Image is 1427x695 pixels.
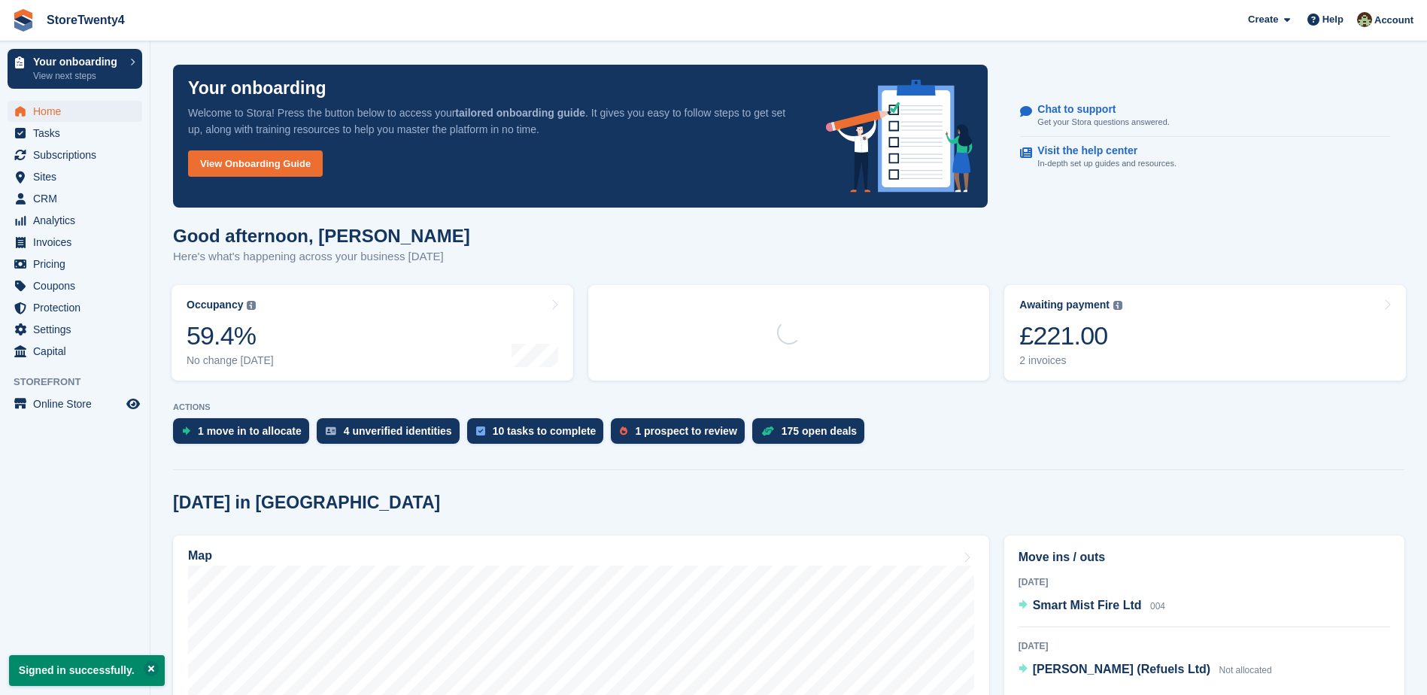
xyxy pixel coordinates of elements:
[752,418,872,451] a: 175 open deals
[9,655,165,686] p: Signed in successfully.
[620,426,627,436] img: prospect-51fa495bee0391a8d652442698ab0144808aea92771e9ea1ae160a38d050c398.svg
[1037,116,1169,129] p: Get your Stora questions answered.
[1037,157,1177,170] p: In-depth set up guides and resources.
[1019,660,1272,680] a: [PERSON_NAME] (Refuels Ltd) Not allocated
[173,226,470,246] h1: Good afternoon, [PERSON_NAME]
[173,248,470,266] p: Here's what's happening across your business [DATE]
[172,285,573,381] a: Occupancy 59.4% No change [DATE]
[1113,301,1122,310] img: icon-info-grey-7440780725fd019a000dd9b08b2336e03edf1995a4989e88bcd33f0948082b44.svg
[8,123,142,144] a: menu
[33,275,123,296] span: Coupons
[1019,639,1390,653] div: [DATE]
[33,188,123,209] span: CRM
[8,49,142,89] a: Your onboarding View next steps
[1004,285,1406,381] a: Awaiting payment £221.00 2 invoices
[493,425,597,437] div: 10 tasks to complete
[1219,665,1272,675] span: Not allocated
[187,299,243,311] div: Occupancy
[1020,96,1390,137] a: Chat to support Get your Stora questions answered.
[33,101,123,122] span: Home
[761,426,774,436] img: deal-1b604bf984904fb50ccaf53a9ad4b4a5d6e5aea283cecdc64d6e3604feb123c2.svg
[826,80,973,193] img: onboarding-info-6c161a55d2c0e0a8cae90662b2fe09162a5109e8cc188191df67fb4f79e88e88.svg
[1150,601,1165,612] span: 004
[1357,12,1372,27] img: Lee Hanlon
[8,232,142,253] a: menu
[33,297,123,318] span: Protection
[33,232,123,253] span: Invoices
[1037,103,1157,116] p: Chat to support
[455,107,585,119] strong: tailored onboarding guide
[33,56,123,67] p: Your onboarding
[41,8,131,32] a: StoreTwenty4
[1033,663,1210,675] span: [PERSON_NAME] (Refuels Ltd)
[1019,548,1390,566] h2: Move ins / outs
[188,105,802,138] p: Welcome to Stora! Press the button below to access your . It gives you easy to follow steps to ge...
[467,418,612,451] a: 10 tasks to complete
[33,69,123,83] p: View next steps
[344,425,452,437] div: 4 unverified identities
[8,101,142,122] a: menu
[173,402,1404,412] p: ACTIONS
[8,188,142,209] a: menu
[1020,137,1390,178] a: Visit the help center In-depth set up guides and resources.
[317,418,467,451] a: 4 unverified identities
[14,375,150,390] span: Storefront
[33,393,123,414] span: Online Store
[1322,12,1344,27] span: Help
[33,319,123,340] span: Settings
[1248,12,1278,27] span: Create
[1037,144,1164,157] p: Visit the help center
[326,426,336,436] img: verify_identity-adf6edd0f0f0b5bbfe63781bf79b02c33cf7c696d77639b501bdc392416b5a36.svg
[12,9,35,32] img: stora-icon-8386f47178a22dfd0bd8f6a31ec36ba5ce8667c1dd55bd0f319d3a0aa187defe.svg
[1019,320,1122,351] div: £221.00
[8,319,142,340] a: menu
[8,275,142,296] a: menu
[635,425,736,437] div: 1 prospect to review
[188,549,212,563] h2: Map
[187,320,274,351] div: 59.4%
[782,425,857,437] div: 175 open deals
[124,395,142,413] a: Preview store
[182,426,190,436] img: move_ins_to_allocate_icon-fdf77a2bb77ea45bf5b3d319d69a93e2d87916cf1d5bf7949dd705db3b84f3ca.svg
[33,210,123,231] span: Analytics
[611,418,751,451] a: 1 prospect to review
[1019,299,1110,311] div: Awaiting payment
[247,301,256,310] img: icon-info-grey-7440780725fd019a000dd9b08b2336e03edf1995a4989e88bcd33f0948082b44.svg
[476,426,485,436] img: task-75834270c22a3079a89374b754ae025e5fb1db73e45f91037f5363f120a921f8.svg
[33,144,123,165] span: Subscriptions
[8,210,142,231] a: menu
[33,123,123,144] span: Tasks
[198,425,302,437] div: 1 move in to allocate
[1019,575,1390,589] div: [DATE]
[33,341,123,362] span: Capital
[1033,599,1142,612] span: Smart Mist Fire Ltd
[188,150,323,177] a: View Onboarding Guide
[8,393,142,414] a: menu
[33,166,123,187] span: Sites
[1374,13,1413,28] span: Account
[8,297,142,318] a: menu
[8,253,142,275] a: menu
[173,418,317,451] a: 1 move in to allocate
[8,341,142,362] a: menu
[8,144,142,165] a: menu
[8,166,142,187] a: menu
[187,354,274,367] div: No change [DATE]
[173,493,440,513] h2: [DATE] in [GEOGRAPHIC_DATA]
[1019,354,1122,367] div: 2 invoices
[188,80,326,97] p: Your onboarding
[33,253,123,275] span: Pricing
[1019,596,1165,616] a: Smart Mist Fire Ltd 004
